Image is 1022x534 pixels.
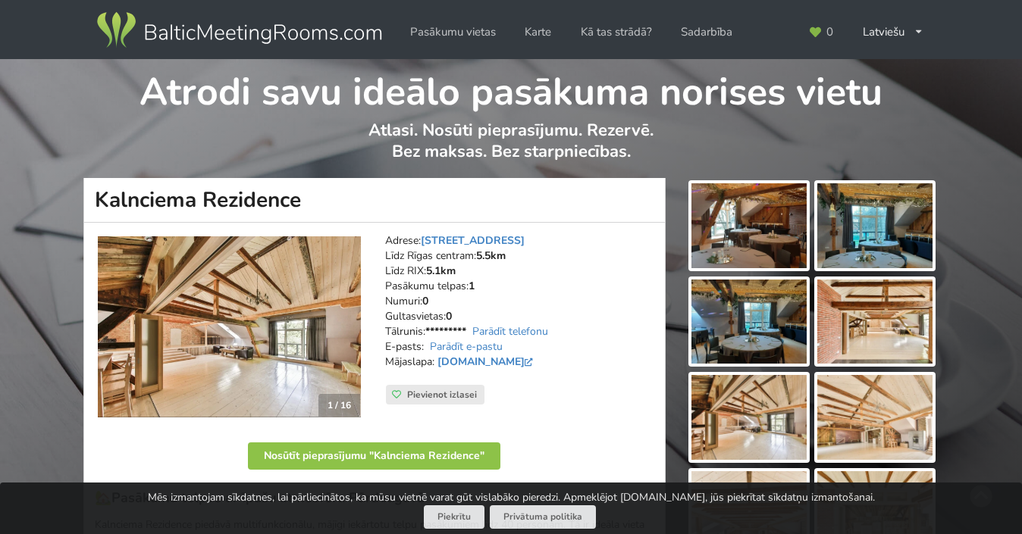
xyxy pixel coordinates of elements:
strong: 5.5km [476,248,506,263]
div: Latviešu [852,17,935,47]
span: Pievienot izlasei [407,389,477,401]
img: Kalnciema Rezidence | Rīga | Pasākumu vieta - galerijas bilde [691,183,807,268]
div: 1 / 16 [318,394,360,417]
a: Sadarbība [670,17,743,47]
a: Pasākumu vietas [400,17,506,47]
img: Kalnciema Rezidence | Rīga | Pasākumu vieta - galerijas bilde [817,279,933,364]
a: Parādīt e-pastu [430,339,503,354]
img: Baltic Meeting Rooms [94,9,384,52]
button: Piekrītu [424,505,484,529]
h1: Kalnciema Rezidence [83,178,666,223]
a: Kā tas strādā? [570,17,663,47]
strong: 0 [446,309,452,323]
button: Nosūtīt pieprasījumu "Kalnciema Rezidence" [248,442,500,470]
strong: 1 [469,279,475,293]
span: 0 [826,27,833,38]
a: [DOMAIN_NAME] [437,354,537,369]
a: Privātuma politika [490,505,596,529]
h1: Atrodi savu ideālo pasākuma norises vietu [84,59,939,117]
strong: 5.1km [426,264,456,278]
img: Kalnciema Rezidence | Rīga | Pasākumu vieta - galerijas bilde [817,375,933,460]
a: Parādīt telefonu [472,324,548,339]
a: [STREET_ADDRESS] [421,233,525,248]
img: Kalnciema Rezidence | Rīga | Pasākumu vieta - galerijas bilde [691,375,807,460]
p: Atlasi. Nosūti pieprasījumu. Rezervē. Bez maksas. Bez starpniecības. [84,120,939,178]
a: Karte [514,17,562,47]
a: Neierastas vietas | Rīga | Kalnciema Rezidence 1 / 16 [98,236,361,418]
img: Kalnciema Rezidence | Rīga | Pasākumu vieta - galerijas bilde [817,183,933,268]
address: Adrese: Līdz Rīgas centram: Līdz RIX: Pasākumu telpas: Numuri: Gultasvietas: Tālrunis: E-pasts: M... [385,233,654,385]
img: Neierastas vietas | Rīga | Kalnciema Rezidence [98,236,361,418]
strong: 0 [422,294,428,308]
img: Kalnciema Rezidence | Rīga | Pasākumu vieta - galerijas bilde [691,279,807,364]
